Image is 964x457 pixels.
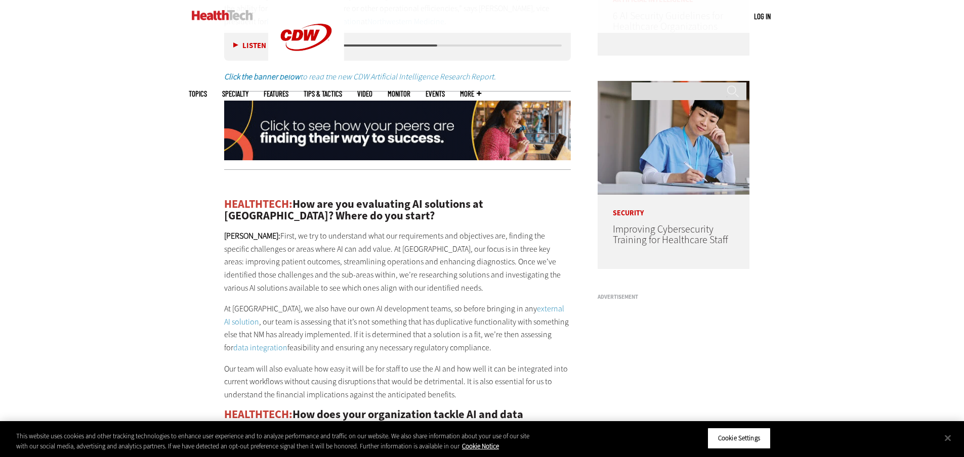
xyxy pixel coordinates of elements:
[707,428,771,449] button: Cookie Settings
[16,431,530,451] div: This website uses cookies and other tracking technologies to enhance user experience and to analy...
[598,81,749,195] img: nurse studying on computer
[304,90,342,98] a: Tips & Tactics
[264,90,288,98] a: Features
[613,222,728,247] a: Improving Cybersecurity Training for Healthcare Staff
[426,90,445,98] a: Events
[224,302,571,354] p: At [GEOGRAPHIC_DATA], we also have our own AI development teams, so before bringing in any , our ...
[224,231,280,241] strong: [PERSON_NAME]:
[224,303,564,327] a: external AI solution
[754,12,771,21] a: Log in
[224,230,571,294] p: First, we try to understand what our requirements and objectives are, finding the specific challe...
[754,11,771,22] div: User menu
[224,407,292,422] span: HEALTHTECH:
[224,409,571,432] h2: How does your organization tackle AI and data governance? Are they separate approaches, or are th...
[224,101,571,160] img: xs-AI-q225-animated-desktop
[388,90,410,98] a: MonITor
[224,199,571,221] h2: How are you evaluating AI solutions at [GEOGRAPHIC_DATA]? Where do you start?
[598,304,749,430] iframe: advertisement
[268,67,344,77] a: CDW
[598,294,749,300] h3: Advertisement
[598,195,749,217] p: Security
[224,362,571,401] p: Our team will also evaluate how easy it will be for staff to use the AI and how well it can be in...
[462,442,499,450] a: More information about your privacy
[460,90,481,98] span: More
[937,427,959,449] button: Close
[357,90,372,98] a: Video
[222,90,248,98] span: Specialty
[189,90,207,98] span: Topics
[233,342,287,353] a: data integration
[224,197,292,211] span: HEALTHTECH:
[192,10,253,20] img: Home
